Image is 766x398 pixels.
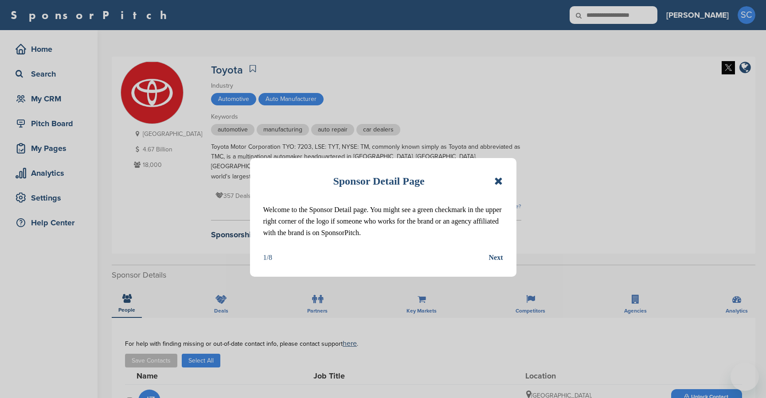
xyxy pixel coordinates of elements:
[263,204,503,239] p: Welcome to the Sponsor Detail page. You might see a green checkmark in the upper right corner of ...
[263,252,272,263] div: 1/8
[333,171,424,191] h1: Sponsor Detail Page
[731,363,759,391] iframe: Button to launch messaging window
[489,252,503,263] button: Next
